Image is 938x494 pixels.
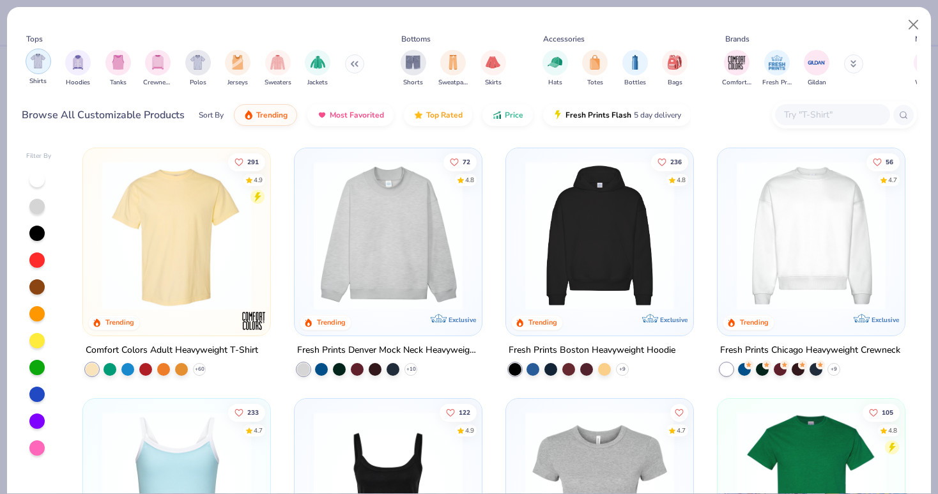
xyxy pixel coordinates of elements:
div: filter for Sweaters [265,50,291,88]
span: 236 [670,158,682,165]
button: Like [651,153,688,171]
span: 105 [882,409,893,415]
img: Hoodies Image [71,55,85,70]
img: 91acfc32-fd48-4d6b-bdad-a4c1a30ac3fc [519,161,680,310]
img: trending.gif [243,110,254,120]
img: Sweatpants Image [446,55,460,70]
div: filter for Shirts [26,49,51,86]
span: Jerseys [227,78,248,88]
span: Hoodies [66,78,90,88]
div: Sort By [199,109,224,121]
button: Fresh Prints Flash5 day delivery [543,104,691,126]
span: Gildan [808,78,826,88]
img: Totes Image [588,55,602,70]
button: Like [670,403,688,421]
img: Shirts Image [31,54,45,68]
button: filter button [225,50,250,88]
span: + 9 [619,366,626,373]
button: filter button [804,50,829,88]
span: Jackets [307,78,328,88]
img: Jackets Image [311,55,325,70]
div: filter for Tanks [105,50,131,88]
div: Tops [26,33,43,45]
img: f5d85501-0dbb-4ee4-b115-c08fa3845d83 [307,161,469,310]
img: Tanks Image [111,55,125,70]
div: filter for Fresh Prints [762,50,792,88]
div: filter for Sweatpants [438,50,468,88]
img: 1358499d-a160-429c-9f1e-ad7a3dc244c9 [730,161,892,310]
img: Crewnecks Image [151,55,165,70]
span: 56 [886,158,893,165]
button: Like [229,403,266,421]
div: Filter By [26,151,52,161]
img: Bags Image [668,55,682,70]
img: flash.gif [553,110,563,120]
span: Women [915,78,938,88]
span: 122 [459,409,470,415]
div: filter for Skirts [481,50,506,88]
span: 5 day delivery [634,108,681,123]
button: filter button [305,50,330,88]
button: filter button [26,50,51,88]
div: filter for Shorts [401,50,426,88]
button: filter button [582,50,608,88]
button: filter button [762,50,792,88]
button: filter button [662,50,688,88]
span: Sweatpants [438,78,468,88]
span: Top Rated [426,110,463,120]
button: filter button [438,50,468,88]
span: Trending [256,110,288,120]
button: Price [482,104,533,126]
div: filter for Crewnecks [143,50,173,88]
span: Most Favorited [330,110,384,120]
button: Like [866,153,900,171]
div: Fresh Prints Denver Mock Neck Heavyweight Sweatshirt [297,343,479,359]
span: Bottles [624,78,646,88]
span: Hats [548,78,562,88]
input: Try "T-Shirt" [783,107,881,122]
img: TopRated.gif [413,110,424,120]
span: Fresh Prints [762,78,792,88]
button: Close [902,13,926,37]
img: Jerseys Image [231,55,245,70]
img: Comfort Colors Image [727,53,746,72]
button: Like [229,153,266,171]
button: filter button [185,50,211,88]
div: filter for Jerseys [225,50,250,88]
div: filter for Hats [542,50,568,88]
span: Exclusive [871,316,898,324]
img: most_fav.gif [317,110,327,120]
button: filter button [105,50,131,88]
span: 72 [463,158,470,165]
div: filter for Polos [185,50,211,88]
span: Sweaters [265,78,291,88]
span: Tanks [110,78,127,88]
div: 4.9 [465,426,474,435]
button: filter button [542,50,568,88]
img: Hats Image [548,55,562,70]
div: filter for Comfort Colors [722,50,751,88]
span: + 60 [195,366,204,373]
button: Like [863,403,900,421]
span: Totes [587,78,603,88]
span: Skirts [485,78,502,88]
div: filter for Gildan [804,50,829,88]
div: filter for Bottles [622,50,648,88]
button: Like [443,153,477,171]
div: Fresh Prints Boston Heavyweight Hoodie [509,343,675,359]
img: Comfort Colors logo [241,308,266,334]
button: Trending [234,104,297,126]
span: Exclusive [449,316,476,324]
span: Polos [190,78,206,88]
div: 4.8 [465,175,474,185]
span: Crewnecks [143,78,173,88]
img: Polos Image [190,55,205,70]
span: Fresh Prints Flash [565,110,631,120]
div: filter for Totes [582,50,608,88]
span: + 9 [831,366,837,373]
div: Fresh Prints Chicago Heavyweight Crewneck [720,343,900,359]
img: Skirts Image [486,55,500,70]
span: Price [505,110,523,120]
button: Top Rated [404,104,472,126]
div: Browse All Customizable Products [22,107,185,123]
